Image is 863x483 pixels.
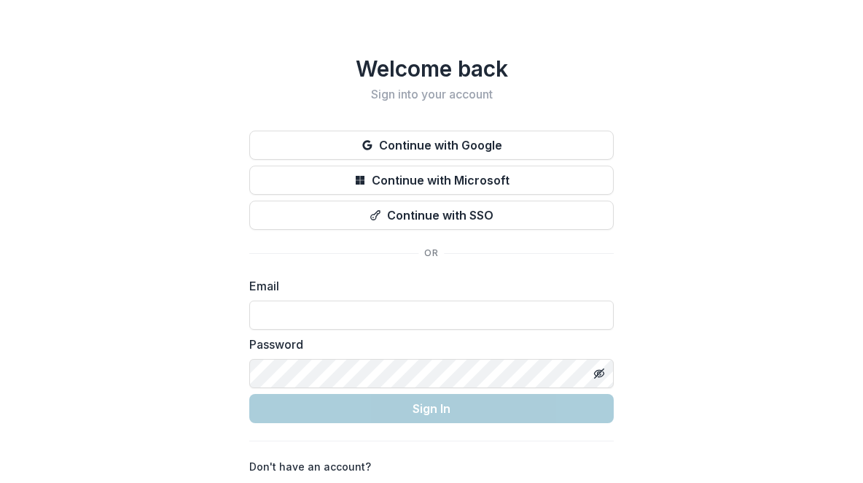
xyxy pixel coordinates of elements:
[249,394,614,423] button: Sign In
[249,166,614,195] button: Continue with Microsoft
[587,362,611,385] button: Toggle password visibility
[249,131,614,160] button: Continue with Google
[249,459,371,474] p: Don't have an account?
[249,201,614,230] button: Continue with SSO
[249,55,614,82] h1: Welcome back
[249,277,605,295] label: Email
[249,336,605,353] label: Password
[249,88,614,101] h2: Sign into your account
